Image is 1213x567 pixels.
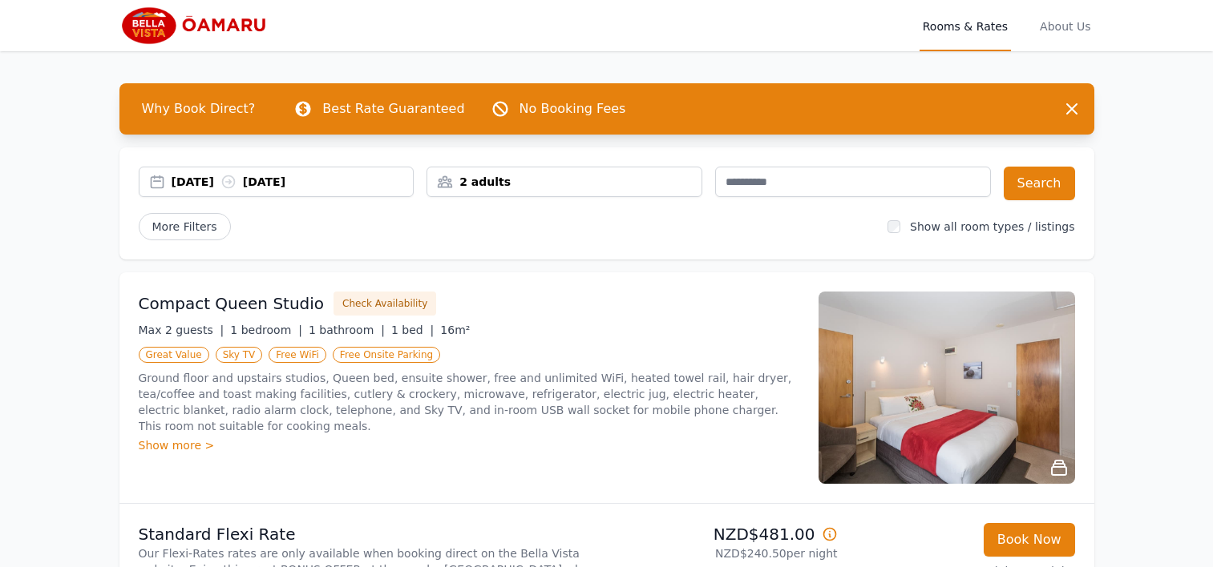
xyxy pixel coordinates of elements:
[1004,167,1075,200] button: Search
[230,324,302,336] span: 1 bedroom |
[984,523,1075,557] button: Book Now
[139,347,209,363] span: Great Value
[520,99,626,119] p: No Booking Fees
[440,324,470,336] span: 16m²
[172,174,414,190] div: [DATE] [DATE]
[309,324,385,336] span: 1 bathroom |
[391,324,434,336] span: 1 bed |
[119,6,273,45] img: Bella Vista Oamaru
[139,523,600,545] p: Standard Flexi Rate
[139,324,224,336] span: Max 2 guests |
[613,523,838,545] p: NZD$481.00
[322,99,464,119] p: Best Rate Guaranteed
[334,292,436,316] button: Check Availability
[269,347,326,363] span: Free WiFi
[139,292,325,315] h3: Compact Queen Studio
[333,347,440,363] span: Free Onsite Parking
[129,93,269,125] span: Why Book Direct?
[139,213,231,240] span: More Filters
[139,437,799,453] div: Show more >
[427,174,702,190] div: 2 adults
[216,347,263,363] span: Sky TV
[910,220,1074,233] label: Show all room types / listings
[613,545,838,561] p: NZD$240.50 per night
[139,370,799,434] p: Ground floor and upstairs studios, Queen bed, ensuite shower, free and unlimited WiFi, heated tow...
